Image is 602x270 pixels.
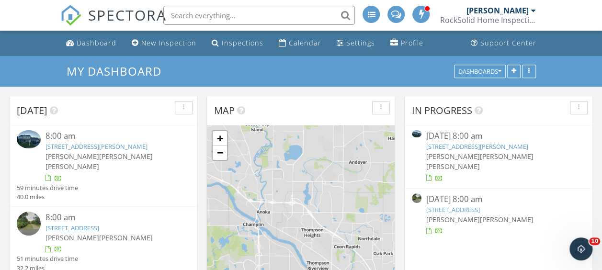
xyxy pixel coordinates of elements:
span: [PERSON_NAME] [426,215,480,224]
div: Profile [401,38,423,47]
iframe: Intercom live chat [569,237,592,260]
a: My Dashboard [67,63,170,79]
a: New Inspection [128,34,200,52]
div: Support Center [480,38,536,47]
a: [STREET_ADDRESS][PERSON_NAME] [426,142,528,151]
a: Zoom in [213,131,227,146]
div: 8:00 am [45,130,176,142]
img: 9553979%2Fcover_photos%2FGK4JMPZ4YeT4OcJ5KX6z%2Fsmall.jpg [17,130,41,148]
span: In Progress [412,104,472,117]
span: SPECTORA [88,5,167,25]
div: RockSolid Home Inspections [440,15,535,25]
a: SPECTORA [60,13,167,33]
a: Calendar [275,34,325,52]
img: streetview [17,212,41,236]
div: Dashboards [458,68,501,75]
img: 9553979%2Fcover_photos%2FGK4JMPZ4YeT4OcJ5KX6z%2Fsmall.jpg [412,130,421,137]
img: streetview [412,193,421,203]
div: Dashboard [77,38,116,47]
div: 59 minutes drive time [17,183,78,192]
button: Dashboards [454,65,506,78]
a: [STREET_ADDRESS] [45,224,99,232]
div: Calendar [289,38,321,47]
input: Search everything... [163,6,355,25]
div: Settings [346,38,375,47]
img: The Best Home Inspection Software - Spectora [60,5,81,26]
span: [DATE] [17,104,47,117]
div: New Inspection [141,38,196,47]
a: 8:00 am [STREET_ADDRESS][PERSON_NAME] [PERSON_NAME][PERSON_NAME][PERSON_NAME] 59 minutes drive ti... [17,130,190,202]
a: [STREET_ADDRESS][PERSON_NAME] [45,142,148,151]
div: Inspections [222,38,263,47]
a: Dashboard [62,34,120,52]
span: [PERSON_NAME] [45,162,99,171]
span: 10 [589,237,600,245]
span: [PERSON_NAME] [480,152,534,161]
div: [PERSON_NAME] [466,6,528,15]
span: [PERSON_NAME] [426,152,480,161]
div: [DATE] 8:00 am [426,193,571,205]
a: Support Center [466,34,540,52]
a: Settings [333,34,379,52]
div: 40.0 miles [17,192,78,202]
span: Map [214,104,235,117]
div: [DATE] 8:00 am [426,130,571,142]
span: [PERSON_NAME] [480,215,534,224]
span: [PERSON_NAME] [45,152,99,161]
a: [DATE] 8:00 am [STREET_ADDRESS] [PERSON_NAME][PERSON_NAME] [412,193,585,236]
div: 51 minutes drive time [17,254,78,263]
a: Profile [386,34,427,52]
span: [PERSON_NAME] [426,162,480,171]
span: [PERSON_NAME] [45,233,99,242]
a: [DATE] 8:00 am [STREET_ADDRESS][PERSON_NAME] [PERSON_NAME][PERSON_NAME][PERSON_NAME] [412,130,585,183]
span: [PERSON_NAME] [99,152,153,161]
a: Zoom out [213,146,227,160]
a: [STREET_ADDRESS] [426,205,480,214]
a: Inspections [208,34,267,52]
span: [PERSON_NAME] [99,233,153,242]
div: 8:00 am [45,212,176,224]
